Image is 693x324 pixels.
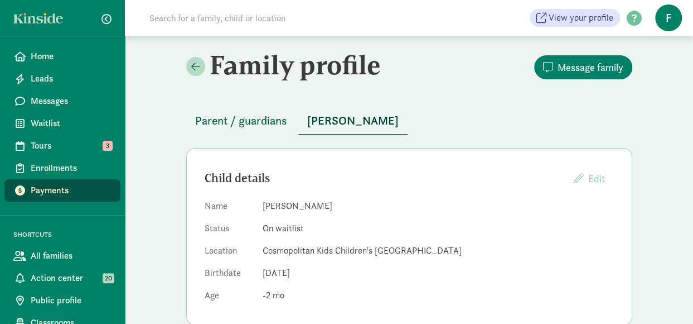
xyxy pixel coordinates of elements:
span: Waitlist [31,117,112,130]
div: Child details [205,169,565,187]
span: Payments [31,184,112,197]
dt: Location [205,244,254,262]
span: Messages [31,94,112,108]
span: Action center [31,271,112,285]
dt: Age [205,289,254,307]
a: View your profile [530,9,620,27]
span: Leads [31,72,112,85]
a: All families [4,245,120,267]
button: Parent / guardians [186,107,296,134]
a: [PERSON_NAME] [298,115,408,127]
dd: On waitlist [263,222,614,235]
h2: Family profile [186,49,407,80]
a: Payments [4,179,120,202]
button: Edit [565,166,614,190]
span: [PERSON_NAME] [307,112,399,130]
dd: [PERSON_NAME] [263,199,614,213]
span: Public profile [31,294,112,307]
span: 3 [103,141,113,151]
dt: Status [205,222,254,240]
button: [PERSON_NAME] [298,107,408,135]
span: [DATE] [263,267,290,279]
span: f [655,4,682,31]
iframe: Chat Widget [637,270,693,324]
dt: Birthdate [205,266,254,284]
span: Tours [31,139,112,153]
span: Enrollments [31,161,112,175]
span: All families [31,249,112,263]
a: Parent / guardians [186,115,296,127]
dd: Cosmopolitan Kids Children's [GEOGRAPHIC_DATA] [263,244,614,258]
span: Home [31,50,112,63]
a: Messages [4,90,120,112]
dt: Name [205,199,254,217]
a: Leads [4,68,120,90]
button: Message family [534,55,632,79]
span: Edit [588,172,605,185]
input: Search for a family, child or location [143,7,455,29]
span: Message family [558,60,623,75]
a: Waitlist [4,112,120,135]
span: 20 [103,273,114,283]
a: Public profile [4,289,120,312]
span: Parent / guardians [195,112,287,130]
a: Home [4,45,120,68]
a: Tours 3 [4,135,120,157]
a: Action center 20 [4,267,120,289]
span: -2 [263,289,284,301]
span: View your profile [549,11,613,25]
a: Enrollments [4,157,120,179]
